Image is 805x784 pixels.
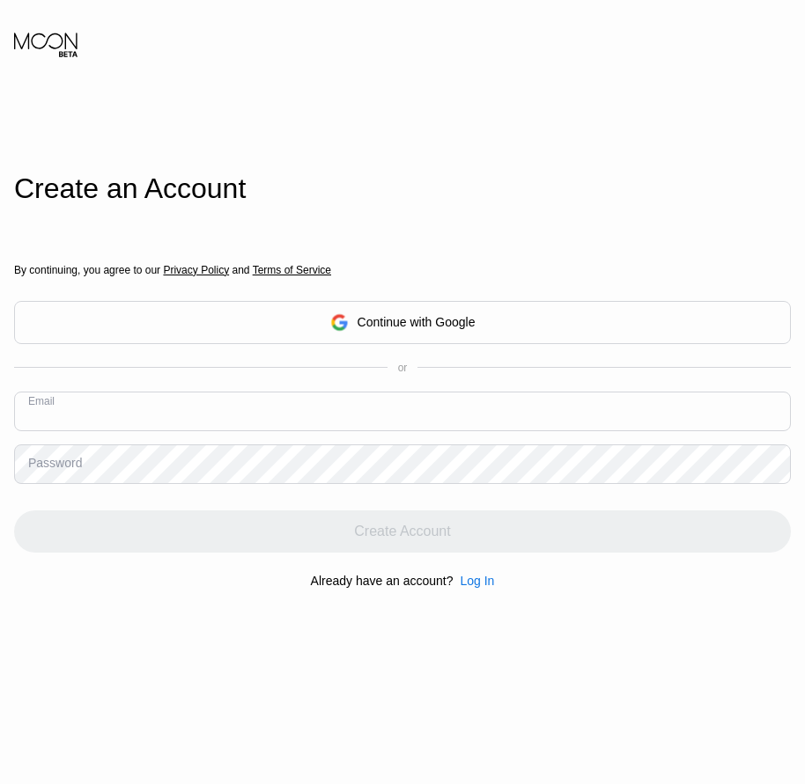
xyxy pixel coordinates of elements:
div: Password [28,456,82,470]
span: Privacy Policy [163,264,229,276]
div: Continue with Google [358,315,476,329]
div: Continue with Google [14,301,791,344]
div: Already have an account? [311,574,454,588]
div: Create an Account [14,172,791,205]
span: Terms of Service [253,264,331,276]
div: Email [28,395,55,407]
span: and [229,264,253,276]
div: or [398,362,408,374]
div: Log In [453,574,494,588]
div: Log In [460,574,494,588]
div: By continuing, you agree to our [14,264,791,276]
